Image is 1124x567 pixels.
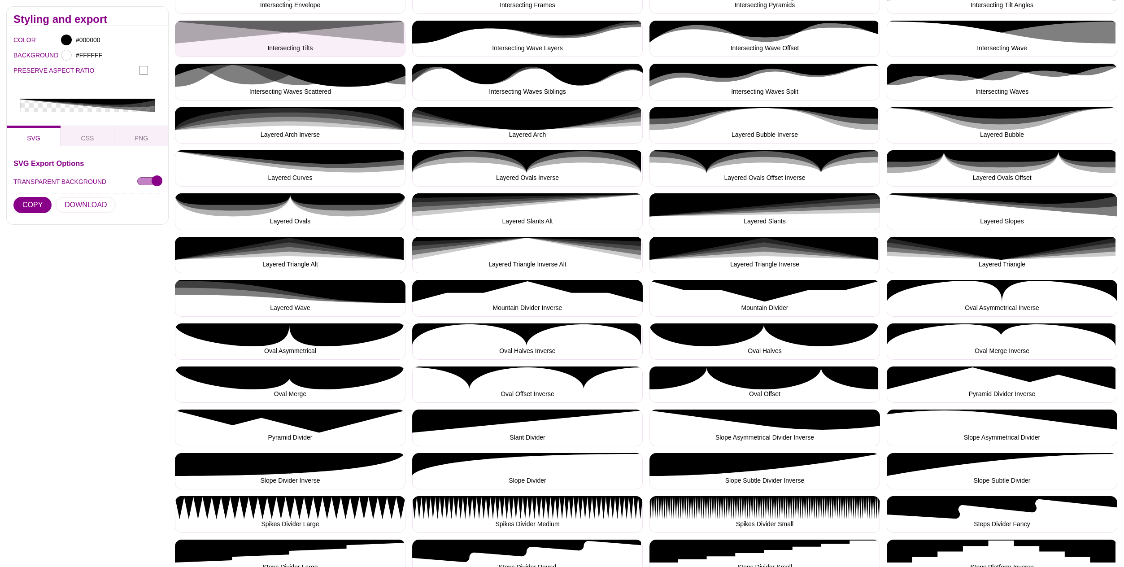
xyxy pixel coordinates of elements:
button: Mountain Divider Inverse [412,280,643,316]
label: TRANSPARENT BACKGROUND [13,176,106,188]
button: Intersecting Waves Split [649,64,880,100]
label: BACKGROUND [13,49,25,61]
button: Layered Ovals Offset [887,150,1117,187]
button: Layered Ovals Inverse [412,150,643,187]
button: Layered Slopes [887,193,1117,230]
button: Slope Subtle Divider [887,453,1117,489]
span: PNG [135,135,148,142]
button: Mountain Divider [649,280,880,316]
button: Steps Divider Fancy [887,496,1117,532]
button: Slope Subtle Divider Inverse [649,453,880,489]
button: Oval Asymmetrical Inverse [887,280,1117,316]
h3: SVG Export Options [13,160,161,167]
button: Spikes Divider Large [175,496,405,532]
button: Layered Slants [649,193,880,230]
button: Slope Asymmetrical Divider [887,410,1117,446]
button: DOWNLOAD [56,197,116,213]
button: Layered Slants Alt [412,193,643,230]
button: Layered Triangle Alt [175,237,405,273]
button: Intersecting Waves [887,64,1117,100]
span: CSS [81,135,94,142]
button: Layered Bubble Inverse [649,107,880,144]
button: Oval Merge [175,366,405,403]
button: Layered Curves [175,150,405,187]
button: Intersecting Waves Scattered [175,64,405,100]
button: Oval Halves Inverse [412,323,643,360]
button: Slant Divider [412,410,643,446]
button: Intersecting Tilts [175,21,405,57]
button: Oval Offset [649,366,880,403]
button: Layered Triangle Inverse [649,237,880,273]
button: CSS [61,126,114,146]
button: Intersecting Wave [887,21,1117,57]
button: Pyramid Divider Inverse [887,366,1117,403]
label: PRESERVE ASPECT RATIO [13,65,139,76]
button: Spikes Divider Medium [412,496,643,532]
button: Intersecting Wave Offset [649,21,880,57]
button: Oval Offset Inverse [412,366,643,403]
button: Layered Arch Inverse [175,107,405,144]
button: COPY [13,197,52,213]
button: Oval Asymmetrical [175,323,405,360]
button: Layered Bubble [887,107,1117,144]
button: Layered Triangle Inverse Alt [412,237,643,273]
button: PNG [114,126,168,146]
button: Slope Divider [412,453,643,489]
button: Slope Asymmetrical Divider Inverse [649,410,880,446]
button: Layered Arch [412,107,643,144]
button: Oval Merge Inverse [887,323,1117,360]
button: Layered Ovals Offset Inverse [649,150,880,187]
button: Intersecting Wave Layers [412,21,643,57]
label: COLOR [13,34,25,46]
button: Spikes Divider Small [649,496,880,532]
h2: Styling and export [13,16,161,23]
button: Layered Ovals [175,193,405,230]
button: Pyramid Divider [175,410,405,446]
button: Intersecting Waves Siblings [412,64,643,100]
button: Slope Divider Inverse [175,453,405,489]
button: Layered Wave [175,280,405,316]
button: Layered Triangle [887,237,1117,273]
button: Oval Halves [649,323,880,360]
